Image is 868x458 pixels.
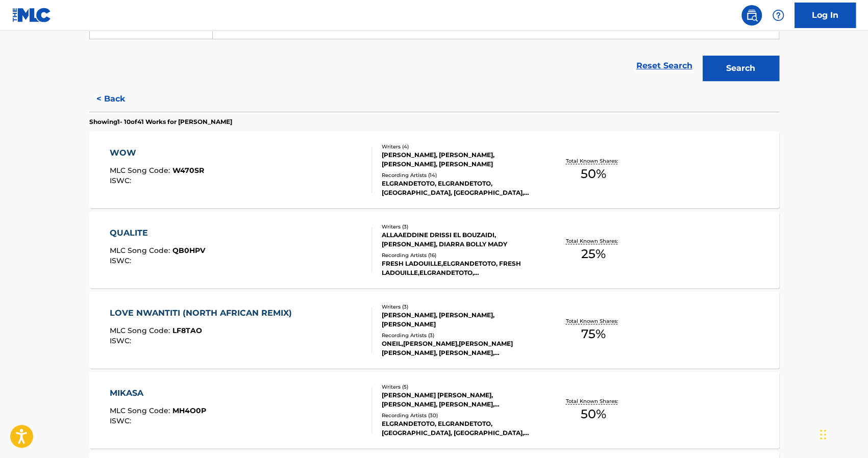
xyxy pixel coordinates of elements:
span: ISWC : [110,336,134,345]
span: ISWC : [110,416,134,425]
p: Total Known Shares: [566,317,621,325]
p: Total Known Shares: [566,397,621,405]
span: W470SR [172,166,204,175]
span: ISWC : [110,176,134,185]
div: FRESH LADOUILLE,ELGRANDETOTO, FRESH LADOUILLE,ELGRANDETOTO, ELGRANDETOTO|FRESH LADOUILLE, ELGRAND... [382,259,536,277]
div: Recording Artists ( 30 ) [382,412,536,419]
div: Writers ( 3 ) [382,303,536,311]
a: Reset Search [631,55,698,77]
span: QB0HPV [172,246,205,255]
img: help [772,9,784,21]
a: MIKASAMLC Song Code:MH4O0PISWC:Writers (5)[PERSON_NAME] [PERSON_NAME], [PERSON_NAME], [PERSON_NAM... [89,372,779,448]
span: 75 % [581,325,605,343]
span: MH4O0P [172,406,206,415]
div: Writers ( 4 ) [382,143,536,150]
div: LOVE NWANTITI (NORTH AFRICAN REMIX) [110,307,297,319]
a: LOVE NWANTITI (NORTH AFRICAN REMIX)MLC Song Code:LF8TAOISWC:Writers (3)[PERSON_NAME], [PERSON_NAM... [89,292,779,368]
span: 50 % [580,165,606,183]
img: MLC Logo [12,8,52,22]
div: [PERSON_NAME], [PERSON_NAME], [PERSON_NAME], [PERSON_NAME] [382,150,536,169]
a: WOWMLC Song Code:W470SRISWC:Writers (4)[PERSON_NAME], [PERSON_NAME], [PERSON_NAME], [PERSON_NAME]... [89,132,779,208]
span: MLC Song Code : [110,406,172,415]
a: Public Search [741,5,762,26]
div: QUALITE [110,227,205,239]
span: 25 % [581,245,605,263]
span: MLC Song Code : [110,246,172,255]
div: ONEIL,[PERSON_NAME],[PERSON_NAME] [PERSON_NAME], [PERSON_NAME], [PERSON_NAME], [PERSON_NAME] & [P... [382,339,536,358]
div: WOW [110,147,204,159]
button: < Back [89,86,151,112]
div: Writers ( 3 ) [382,223,536,231]
div: Recording Artists ( 14 ) [382,171,536,179]
div: Help [768,5,788,26]
div: Drag [820,419,826,450]
img: search [746,9,758,21]
div: ALLAAEDDINE DRISSI EL BOUZAIDI, [PERSON_NAME], DIARRA BOLLY MADY [382,231,536,249]
form: Search Form [89,14,779,86]
div: Recording Artists ( 16 ) [382,251,536,259]
a: QUALITEMLC Song Code:QB0HPVISWC:Writers (3)ALLAAEDDINE DRISSI EL BOUZAIDI, [PERSON_NAME], DIARRA ... [89,212,779,288]
div: ELGRANDETOTO, ELGRANDETOTO, [GEOGRAPHIC_DATA], [GEOGRAPHIC_DATA], [GEOGRAPHIC_DATA] [382,179,536,197]
p: Total Known Shares: [566,157,621,165]
button: Search [703,56,779,81]
p: Total Known Shares: [566,237,621,245]
div: [PERSON_NAME] [PERSON_NAME], [PERSON_NAME], [PERSON_NAME], [PERSON_NAME] [382,391,536,409]
div: MIKASA [110,387,206,399]
div: Writers ( 5 ) [382,383,536,391]
span: 50 % [580,405,606,423]
a: Log In [795,3,856,28]
span: MLC Song Code : [110,166,172,175]
span: MLC Song Code : [110,326,172,335]
span: LF8TAO [172,326,202,335]
div: Recording Artists ( 3 ) [382,332,536,339]
div: [PERSON_NAME], [PERSON_NAME], [PERSON_NAME] [382,311,536,329]
iframe: Chat Widget [817,409,868,458]
span: ISWC : [110,256,134,265]
div: ELGRANDETOTO, ELGRANDETOTO, [GEOGRAPHIC_DATA], [GEOGRAPHIC_DATA], [GEOGRAPHIC_DATA] [382,419,536,438]
p: Showing 1 - 10 of 41 Works for [PERSON_NAME] [89,117,232,126]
